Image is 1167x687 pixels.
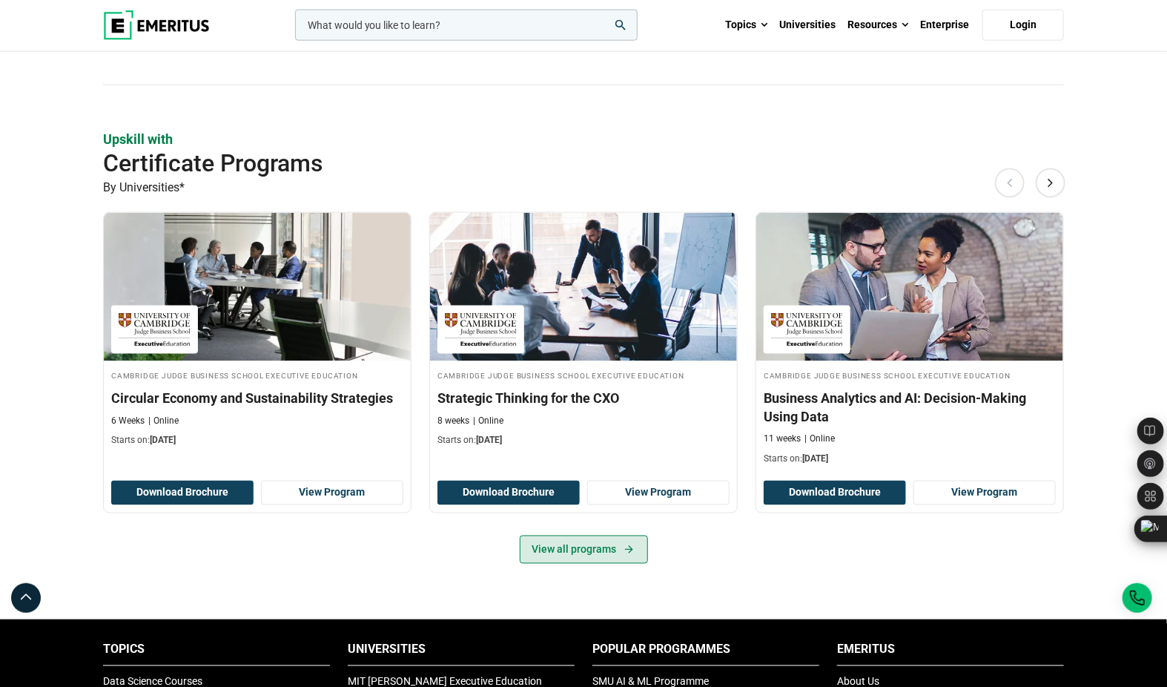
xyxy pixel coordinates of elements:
h4: Cambridge Judge Business School Executive Education [111,369,403,381]
a: Sustainability Course by Cambridge Judge Business School Executive Education - October 30, 2025 C... [104,213,411,455]
img: Cambridge Judge Business School Executive Education [119,313,191,346]
h4: Cambridge Judge Business School Executive Education [437,369,730,381]
a: View all programs [520,536,648,564]
img: Circular Economy and Sustainability Strategies | Online Sustainability Course [104,213,411,361]
p: Online [148,415,179,427]
h3: Circular Economy and Sustainability Strategies [111,389,403,407]
p: Online [804,433,835,446]
span: [DATE] [802,454,828,464]
input: woocommerce-product-search-field-0 [295,10,638,41]
a: Data Science and Analytics Course by Cambridge Judge Business School Executive Education - Octobe... [756,213,1063,473]
a: View Program [261,481,403,506]
a: Login [982,10,1064,41]
img: Cambridge Judge Business School Executive Education [771,313,843,346]
h4: Cambridge Judge Business School Executive Education [764,369,1056,381]
img: Business Analytics and AI: Decision-Making Using Data | Online Data Science and Analytics Course [756,213,1063,361]
a: View Program [587,481,730,506]
p: 11 weeks [764,433,801,446]
a: Strategy and Innovation Course by Cambridge Judge Business School Executive Education - October 3... [430,213,737,455]
h2: Certificate Programs [103,148,968,178]
button: Download Brochure [764,481,906,506]
img: Cambridge Judge Business School Executive Education [445,313,517,346]
p: Online [473,415,503,427]
button: Download Brochure [437,481,580,506]
p: Starts on: [437,435,730,447]
img: Strategic Thinking for the CXO | Online Strategy and Innovation Course [430,213,737,361]
p: By Universities* [103,178,1064,197]
button: Download Brochure [111,481,254,506]
span: [DATE] [150,435,176,446]
button: Next [1036,168,1065,198]
p: Starts on: [764,453,1056,466]
p: 6 Weeks [111,415,145,427]
p: Starts on: [111,435,403,447]
h3: Business Analytics and AI: Decision-Making Using Data [764,389,1056,426]
a: View Program [913,481,1056,506]
h3: Strategic Thinking for the CXO [437,389,730,407]
p: Upskill with [103,130,1064,148]
button: Previous [995,168,1025,198]
span: [DATE] [476,435,502,446]
p: 8 weeks [437,415,469,427]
